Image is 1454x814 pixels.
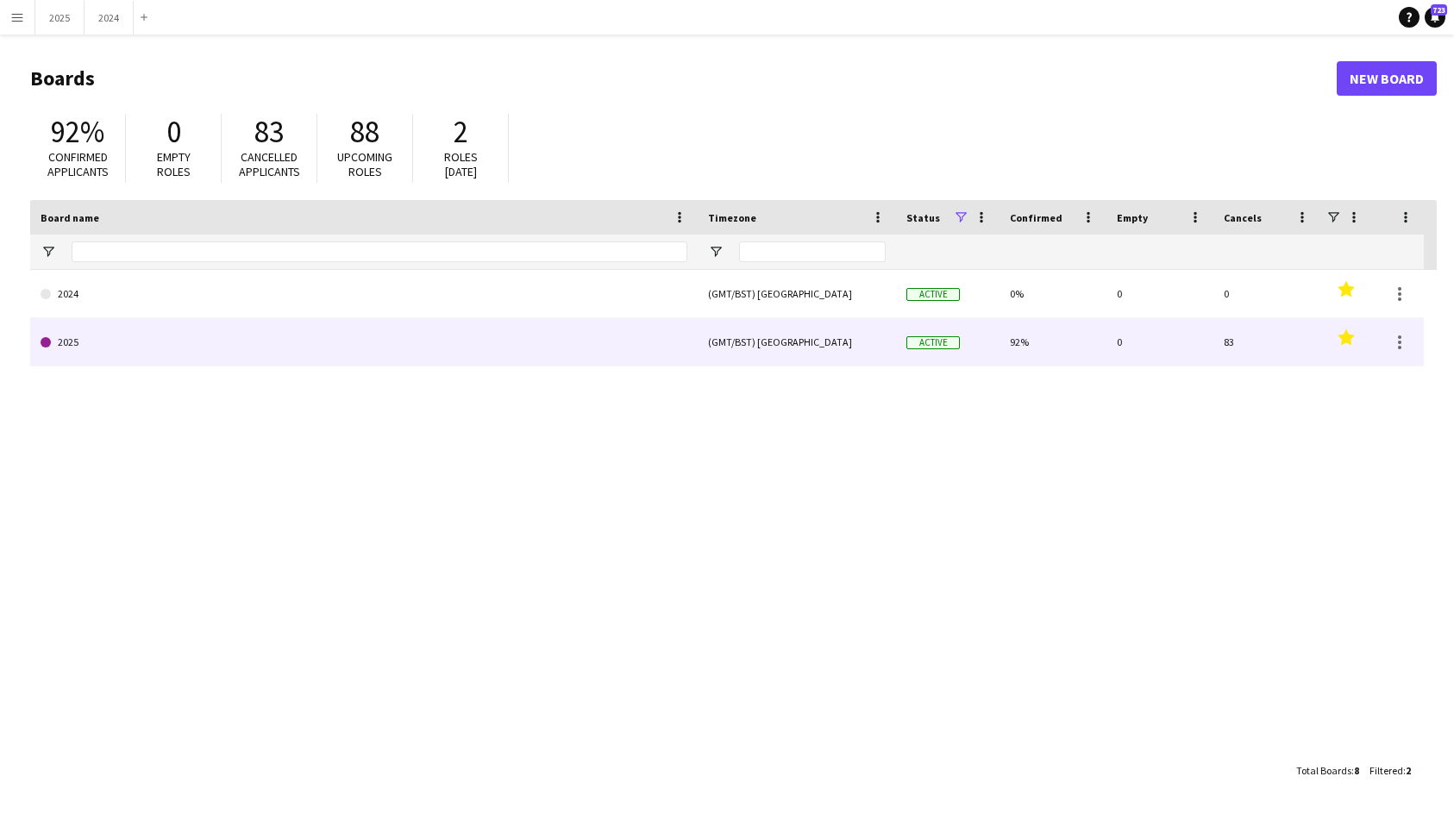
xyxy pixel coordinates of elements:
a: 2025 [41,318,687,366]
h1: Boards [30,66,1337,91]
span: 92% [51,113,104,151]
button: Open Filter Menu [708,244,724,260]
button: Open Filter Menu [41,244,56,260]
span: Active [906,336,960,349]
div: 0 [1106,318,1213,366]
span: 83 [254,113,284,151]
a: 723 [1425,7,1445,28]
span: 0 [166,113,181,151]
span: Cancels [1224,211,1262,224]
div: 92% [1000,318,1106,366]
div: : [1369,754,1411,787]
span: Roles [DATE] [444,149,478,179]
span: Confirmed [1010,211,1062,224]
span: 2 [1406,764,1411,777]
span: 8 [1354,764,1359,777]
div: 0 [1213,270,1320,317]
span: Cancelled applicants [239,149,300,179]
span: Empty roles [157,149,191,179]
span: Total Boards [1296,764,1351,777]
button: 2024 [85,1,134,34]
span: Board name [41,211,99,224]
a: 2024 [41,270,687,318]
button: 2025 [35,1,85,34]
span: Confirmed applicants [47,149,109,179]
input: Timezone Filter Input [739,241,886,262]
div: (GMT/BST) [GEOGRAPHIC_DATA] [698,318,896,366]
span: 723 [1431,4,1447,16]
span: Upcoming roles [337,149,392,179]
input: Board name Filter Input [72,241,687,262]
span: Empty [1117,211,1148,224]
div: 0% [1000,270,1106,317]
span: Active [906,288,960,301]
a: New Board [1337,61,1437,96]
div: 83 [1213,318,1320,366]
span: Timezone [708,211,756,224]
span: Filtered [1369,764,1403,777]
span: 88 [350,113,379,151]
span: 2 [454,113,468,151]
span: Status [906,211,940,224]
div: : [1296,754,1359,787]
div: 0 [1106,270,1213,317]
div: (GMT/BST) [GEOGRAPHIC_DATA] [698,270,896,317]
